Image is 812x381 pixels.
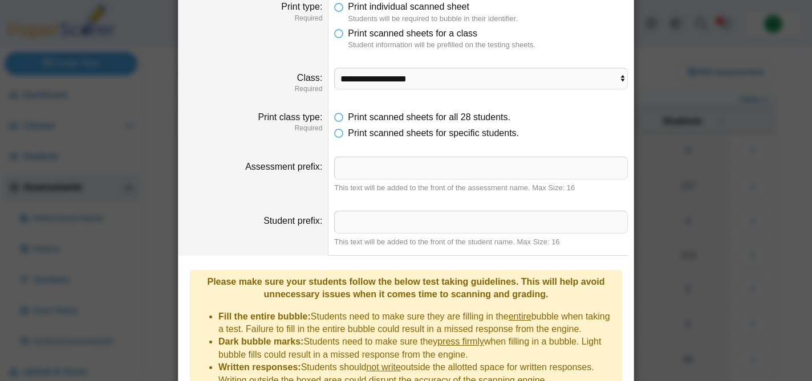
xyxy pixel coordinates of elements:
b: Fill the entire bubble: [218,312,311,321]
span: Print individual scanned sheet [348,2,469,11]
dfn: Student information will be prefilled on the testing sheets. [348,40,628,50]
u: not write [366,362,400,372]
label: Print class type [258,112,322,122]
li: Students need to make sure they when filling in a bubble. Light bubble fills could result in a mi... [218,335,616,361]
u: entire [509,312,531,321]
b: Please make sure your students follow the below test taking guidelines. This will help avoid unne... [207,277,604,299]
div: This text will be added to the front of the assessment name. Max Size: 16 [334,183,628,193]
b: Written responses: [218,362,301,372]
label: Print type [281,2,322,11]
span: Print scanned sheets for specific students. [348,128,519,138]
u: press firmly [437,337,484,346]
dfn: Students will be required to bubble in their identifier. [348,14,628,24]
span: Print scanned sheets for all 28 students. [348,112,510,122]
label: Student prefix [263,216,322,226]
label: Class [297,73,322,83]
span: Print scanned sheets for a class [348,28,477,38]
div: This text will be added to the front of the student name. Max Size: 16 [334,237,628,247]
label: Assessment prefix [245,162,322,171]
b: Dark bubble marks: [218,337,303,346]
li: Students need to make sure they are filling in the bubble when taking a test. Failure to fill in ... [218,310,616,336]
dfn: Required [184,14,322,23]
dfn: Required [184,124,322,133]
dfn: Required [184,84,322,94]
